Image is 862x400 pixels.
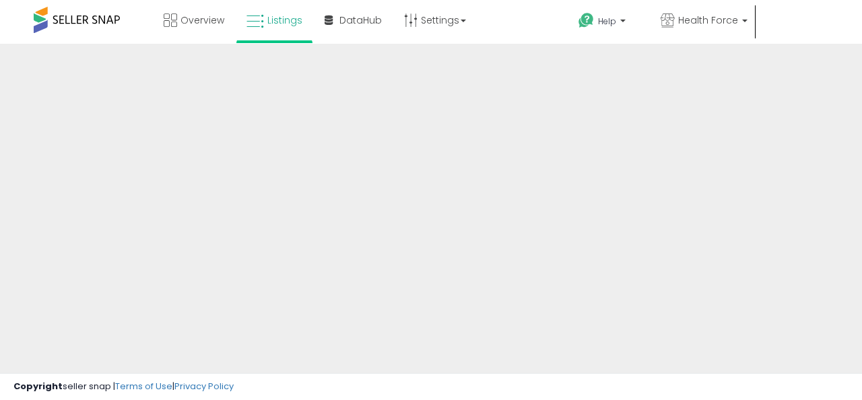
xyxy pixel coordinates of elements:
[13,380,234,393] div: seller snap | |
[13,380,63,393] strong: Copyright
[568,2,649,44] a: Help
[678,13,738,27] span: Health Force
[174,380,234,393] a: Privacy Policy
[339,13,382,27] span: DataHub
[180,13,224,27] span: Overview
[115,380,172,393] a: Terms of Use
[598,15,616,27] span: Help
[578,12,595,29] i: Get Help
[267,13,302,27] span: Listings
